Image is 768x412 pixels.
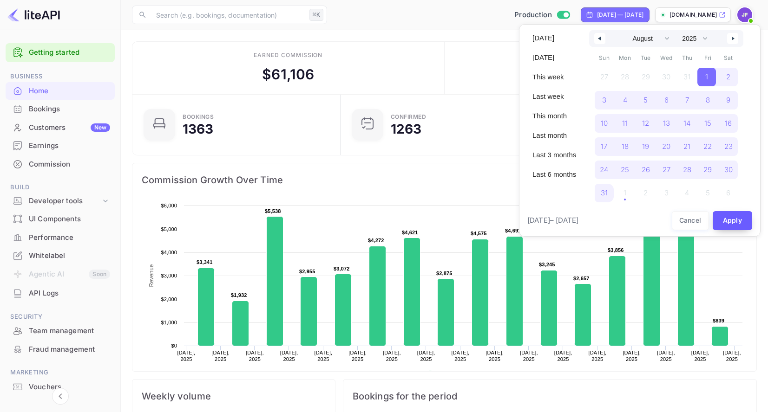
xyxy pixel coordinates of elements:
[642,115,649,132] span: 12
[622,115,628,132] span: 11
[704,115,711,132] span: 15
[527,69,582,85] button: This week
[601,115,608,132] span: 10
[664,92,669,109] span: 6
[703,138,712,155] span: 22
[594,112,615,130] button: 10
[656,135,677,154] button: 20
[623,92,627,109] span: 4
[615,89,636,107] button: 4
[726,69,730,85] span: 2
[527,89,582,104] button: Last week
[594,51,615,65] span: Sun
[602,92,606,109] span: 3
[527,128,582,143] button: Last month
[642,138,649,155] span: 19
[697,65,718,84] button: 1
[594,158,615,177] button: 24
[676,51,697,65] span: Thu
[662,138,670,155] span: 20
[615,135,636,154] button: 18
[685,92,689,109] span: 7
[635,112,656,130] button: 12
[656,112,677,130] button: 13
[676,89,697,107] button: 7
[643,92,648,109] span: 5
[724,161,733,178] span: 30
[615,51,636,65] span: Mon
[718,112,739,130] button: 16
[676,135,697,154] button: 21
[718,51,739,65] span: Sat
[725,115,732,132] span: 16
[663,161,670,178] span: 27
[615,112,636,130] button: 11
[527,167,582,182] button: Last 6 months
[703,161,712,178] span: 29
[718,158,739,177] button: 30
[683,115,690,132] span: 14
[706,92,710,109] span: 8
[601,138,607,155] span: 17
[718,89,739,107] button: 9
[697,51,718,65] span: Fri
[527,30,582,46] button: [DATE]
[656,158,677,177] button: 27
[621,161,629,178] span: 25
[600,161,608,178] span: 24
[683,138,690,155] span: 21
[635,158,656,177] button: 26
[683,161,691,178] span: 28
[656,51,677,65] span: Wed
[697,158,718,177] button: 29
[622,138,629,155] span: 18
[615,158,636,177] button: 25
[635,89,656,107] button: 5
[713,211,753,230] button: Apply
[601,185,608,201] span: 31
[594,89,615,107] button: 3
[676,112,697,130] button: 14
[672,211,709,230] button: Cancel
[697,112,718,130] button: 15
[718,135,739,154] button: 23
[527,147,582,163] button: Last 3 months
[724,138,733,155] span: 23
[656,89,677,107] button: 6
[697,135,718,154] button: 22
[635,135,656,154] button: 19
[726,92,730,109] span: 9
[527,108,582,124] button: This month
[635,51,656,65] span: Tue
[718,65,739,84] button: 2
[527,50,582,65] button: [DATE]
[527,215,578,226] span: [DATE] – [DATE]
[705,69,708,85] span: 1
[594,135,615,154] button: 17
[697,89,718,107] button: 8
[676,158,697,177] button: 28
[663,115,670,132] span: 13
[642,161,650,178] span: 26
[594,181,615,200] button: 31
